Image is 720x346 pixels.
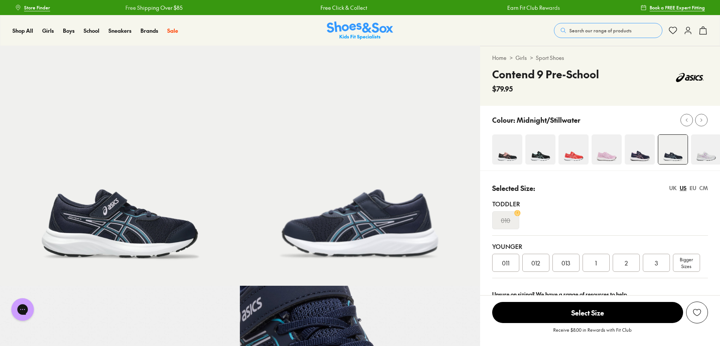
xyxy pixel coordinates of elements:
[517,115,580,125] p: Midnight/Stillwater
[84,27,99,34] span: School
[554,23,662,38] button: Search our range of products
[42,27,54,34] span: Girls
[492,84,513,94] span: $79.95
[669,184,677,192] div: UK
[525,134,555,165] img: 4-522484_1
[492,242,708,251] div: Younger
[625,258,628,267] span: 2
[699,184,708,192] div: CM
[492,66,599,82] h4: Contend 9 Pre-School
[501,216,510,225] s: 010
[516,54,527,62] a: Girls
[140,27,158,34] span: Brands
[672,66,708,89] img: Vendor logo
[502,258,509,267] span: 011
[595,258,597,267] span: 1
[492,54,506,62] a: Home
[240,46,480,286] img: 5-554805_1
[655,258,658,267] span: 3
[658,135,688,164] img: 4-554804_1
[492,183,535,193] p: Selected Size:
[12,27,33,34] span: Shop All
[689,184,696,192] div: EU
[167,27,178,35] a: Sale
[641,1,705,14] a: Book a FREE Expert Fitting
[501,4,554,12] a: Earn Fit Club Rewards
[84,27,99,35] a: School
[553,326,632,340] p: Receive $8.00 in Rewards with Fit Club
[327,21,393,40] img: SNS_Logo_Responsive.svg
[492,199,708,208] div: Toddler
[680,256,693,270] span: Bigger Sizes
[108,27,131,35] a: Sneakers
[167,27,178,34] span: Sale
[650,4,705,11] span: Book a FREE Expert Fitting
[531,258,540,267] span: 012
[63,27,75,34] span: Boys
[63,27,75,35] a: Boys
[686,302,708,323] button: Add to Wishlist
[680,184,686,192] div: US
[24,4,50,11] span: Store Finder
[625,134,655,165] img: 4-525229_1
[12,27,33,35] a: Shop All
[314,4,361,12] a: Free Click & Collect
[592,134,622,165] img: 4-525296_1
[492,115,515,125] p: Colour:
[8,296,38,323] iframe: Gorgias live chat messenger
[492,54,708,62] div: > >
[492,290,708,298] div: Unsure on sizing? We have a range of resources to help
[108,27,131,34] span: Sneakers
[492,302,683,323] button: Select Size
[561,258,570,267] span: 013
[42,27,54,35] a: Girls
[492,134,522,165] img: 4-551436_1
[140,27,158,35] a: Brands
[119,4,177,12] a: Free Shipping Over $85
[492,302,683,323] span: Select Size
[15,1,50,14] a: Store Finder
[327,21,393,40] a: Shoes & Sox
[536,54,564,62] a: Sport Shoes
[569,27,632,34] span: Search our range of products
[558,134,589,165] img: 4-522479_1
